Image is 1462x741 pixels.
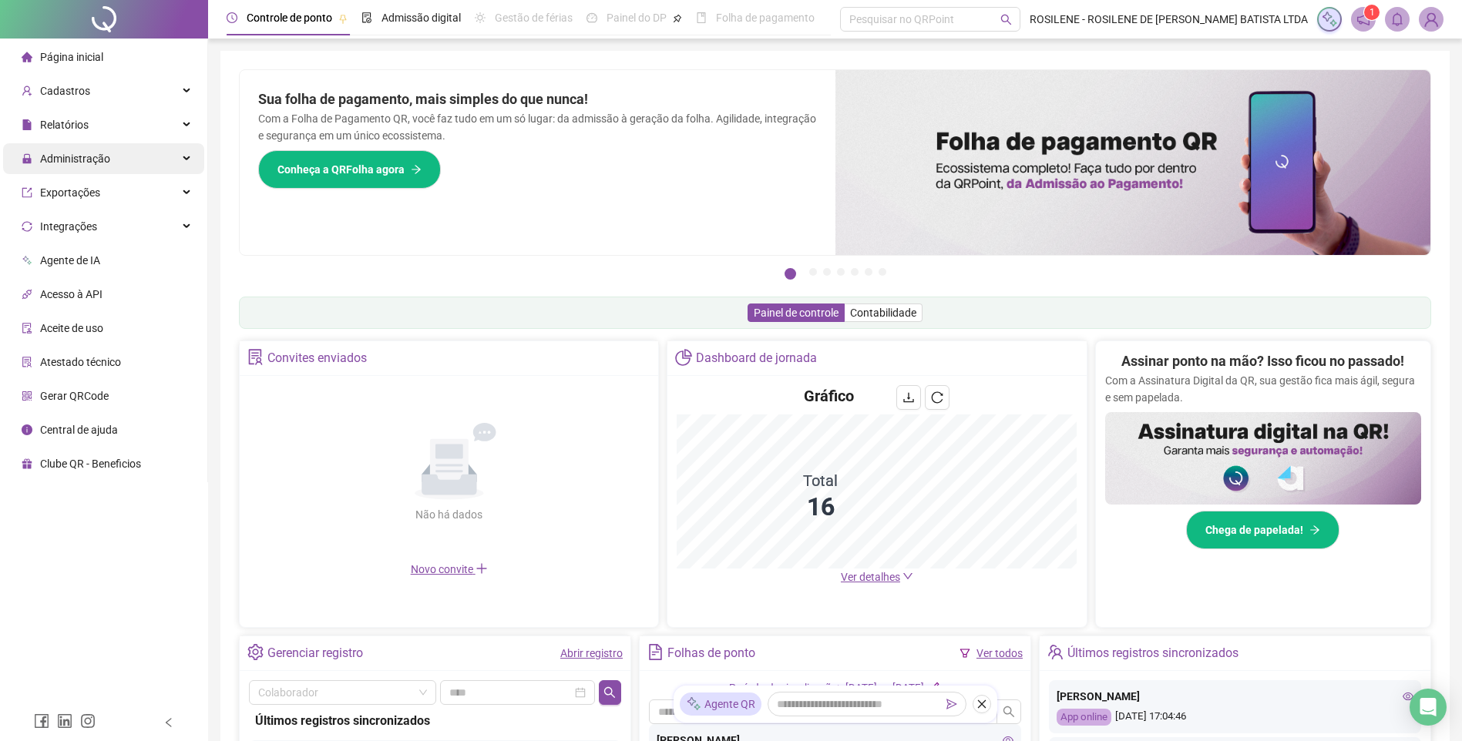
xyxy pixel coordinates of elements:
div: [DATE] 17:04:46 [1057,709,1413,726]
button: 4 [837,268,845,276]
span: ROSILENE - ROSILENE DE [PERSON_NAME] BATISTA LTDA [1030,11,1308,28]
h4: Gráfico [804,385,854,407]
span: close [976,699,987,709]
a: Ver todos [976,647,1023,659]
div: Não há dados [378,506,520,523]
span: download [902,391,915,404]
span: facebook [34,713,49,729]
div: Agente QR [680,692,761,716]
div: [DATE] [845,680,877,696]
a: Abrir registro [560,647,623,659]
div: Open Intercom Messenger [1410,689,1447,726]
span: Controle de ponto [247,12,332,24]
span: Novo convite [411,563,488,575]
div: Folhas de ponto [667,640,755,666]
span: filter [960,648,970,659]
p: Com a Assinatura Digital da QR, sua gestão fica mais ágil, segura e sem papelada. [1105,372,1421,406]
span: linkedin [57,713,72,729]
div: Últimos registros sincronizados [255,711,615,730]
div: Dashboard de jornada [696,345,817,371]
span: edit [930,682,940,692]
div: Últimos registros sincronizados [1067,640,1238,666]
span: instagram [80,713,96,729]
span: Acesso à API [40,288,103,300]
span: Admissão digital [381,12,461,24]
span: send [946,699,957,709]
span: sync [22,221,32,232]
span: Aceite de uso [40,322,103,334]
span: eye [1403,691,1413,702]
span: Exportações [40,186,100,199]
span: Agente de IA [40,254,100,267]
span: home [22,52,32,62]
span: pushpin [673,14,682,23]
span: file [22,119,32,130]
span: sun [475,12,486,23]
span: Página inicial [40,51,103,63]
span: bell [1390,12,1404,26]
button: 2 [809,268,817,276]
span: Administração [40,153,110,165]
span: Ver detalhes [841,571,900,583]
div: App online [1057,709,1111,726]
img: 93493 [1420,8,1443,31]
span: api [22,289,32,300]
span: Integrações [40,220,97,233]
span: export [22,187,32,198]
span: setting [247,644,264,660]
span: 1 [1370,7,1375,18]
sup: 1 [1364,5,1380,20]
span: left [163,717,174,728]
span: Cadastros [40,85,90,97]
span: Gerar QRCode [40,390,109,402]
span: gift [22,458,32,469]
span: lock [22,153,32,164]
a: Ver detalhes down [841,571,913,583]
span: file-done [361,12,372,23]
p: Com a Folha de Pagamento QR, você faz tudo em um só lugar: da admissão à geração da folha. Agilid... [258,110,817,144]
div: - [883,680,886,696]
div: Gerenciar registro [267,640,363,666]
span: Folha de pagamento [716,12,815,24]
img: sparkle-icon.fc2bf0ac1784a2077858766a79e2daf3.svg [1321,11,1338,28]
button: 6 [865,268,872,276]
img: banner%2F8d14a306-6205-4263-8e5b-06e9a85ad873.png [835,70,1431,255]
span: Clube QR - Beneficios [40,458,141,470]
span: solution [22,357,32,367]
span: Contabilidade [850,307,916,319]
button: 1 [785,268,796,280]
span: pie-chart [675,349,691,365]
div: Convites enviados [267,345,367,371]
button: Conheça a QRFolha agora [258,150,441,189]
span: Relatórios [40,119,89,131]
span: Gestão de férias [495,12,573,24]
h2: Assinar ponto na mão? Isso ficou no passado! [1121,350,1404,372]
span: user-add [22,85,32,96]
img: sparkle-icon.fc2bf0ac1784a2077858766a79e2daf3.svg [686,696,701,712]
span: team [1047,644,1064,660]
span: dashboard [586,12,597,23]
span: Painel do DP [607,12,667,24]
div: [PERSON_NAME] [1057,688,1413,705]
span: info-circle [22,424,32,435]
span: clock-circle [227,12,237,23]
img: banner%2F02c71560-61a6-44d4-94b9-c8ab97240462.png [1105,412,1421,505]
span: Chega de papelada! [1205,521,1303,538]
span: solution [247,349,264,365]
span: search [1000,14,1012,25]
button: 5 [851,268,859,276]
span: Conheça a QRFolha agora [277,161,405,178]
button: 7 [879,268,886,276]
span: plus [476,562,488,575]
span: reload [931,391,943,404]
button: Chega de papelada! [1186,511,1339,549]
span: search [1003,706,1015,718]
div: Período de visualização: [729,680,839,696]
span: Atestado técnico [40,356,121,368]
span: search [603,686,616,699]
div: [DATE] [892,680,924,696]
span: Painel de controle [754,307,839,319]
h2: Sua folha de pagamento, mais simples do que nunca! [258,89,817,110]
span: Central de ajuda [40,424,118,436]
button: 3 [823,268,831,276]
